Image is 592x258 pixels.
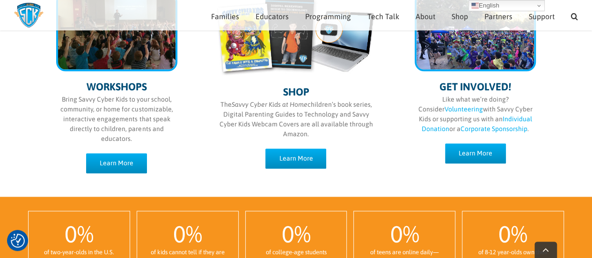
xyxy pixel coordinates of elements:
[498,221,511,248] span: 0
[305,13,351,20] span: Programming
[217,100,375,139] p: The children’s book series, Digital Parenting Guides to Technology and Savvy Cyber Kids Webcam Co...
[294,221,310,248] span: %
[173,221,186,248] span: 0
[11,234,25,248] button: Consent Preferences
[65,221,77,248] span: 0
[511,221,527,248] span: %
[100,159,133,167] span: Learn More
[86,153,147,173] a: Learn More
[186,221,202,248] span: %
[460,125,527,133] a: Corporate Sponsorship
[87,81,147,93] span: WORKSHOPS
[452,13,468,20] span: Shop
[11,234,25,248] img: Revisit consent button
[471,2,479,9] img: en
[231,101,307,108] i: Savvy Cyber Kids at Home
[14,2,44,28] img: Savvy Cyber Kids Logo
[367,13,399,20] span: Tech Talk
[484,13,512,20] span: Partners
[445,105,483,113] a: Volunteering
[256,13,289,20] span: Educators
[265,148,326,169] a: Learn More
[281,221,294,248] span: 0
[283,86,309,98] span: SHOP
[211,13,239,20] span: Families
[77,221,94,248] span: %
[459,149,492,157] span: Learn More
[279,155,313,162] span: Learn More
[415,95,536,134] p: Like what we’re doing? Consider with Savvy Cyber Kids or supporting us with an or a .
[529,13,555,20] span: Support
[445,143,506,163] a: Learn More
[56,95,177,144] p: Bring Savvy Cyber Kids to your school, community, or home for customizable, interactive engagemen...
[402,221,419,248] span: %
[439,81,511,93] span: GET INVOLVED!
[416,13,435,20] span: About
[422,115,532,133] a: Individual Donation
[390,221,402,248] span: 0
